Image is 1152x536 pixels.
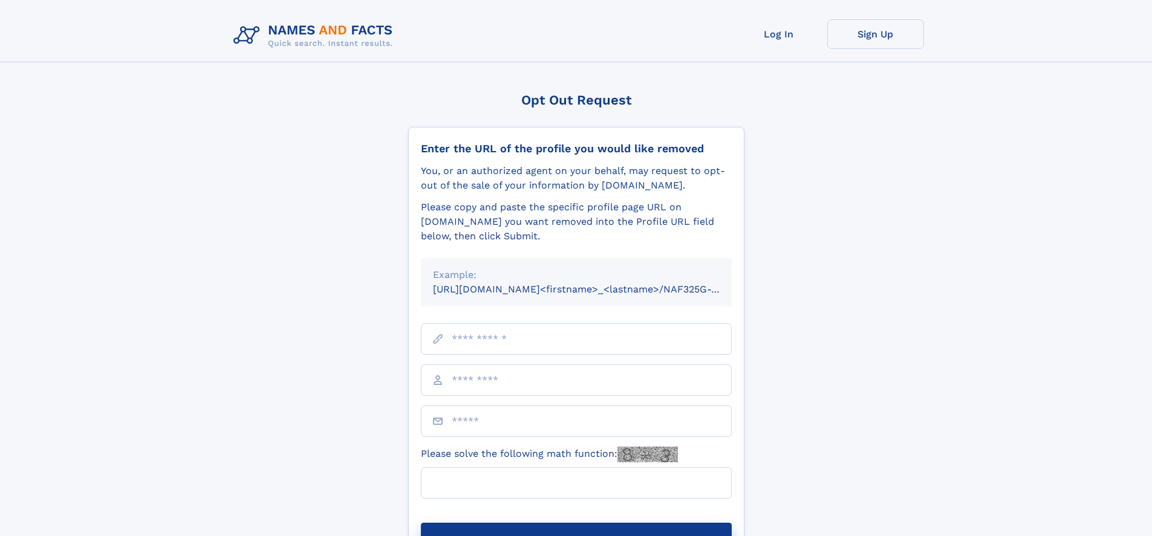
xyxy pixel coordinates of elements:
[229,19,403,52] img: Logo Names and Facts
[433,283,755,295] small: [URL][DOMAIN_NAME]<firstname>_<lastname>/NAF325G-xxxxxxxx
[421,447,678,462] label: Please solve the following math function:
[731,19,827,49] a: Log In
[827,19,924,49] a: Sign Up
[421,142,732,155] div: Enter the URL of the profile you would like removed
[421,164,732,193] div: You, or an authorized agent on your behalf, may request to opt-out of the sale of your informatio...
[433,268,720,282] div: Example:
[421,200,732,244] div: Please copy and paste the specific profile page URL on [DOMAIN_NAME] you want removed into the Pr...
[408,92,744,108] div: Opt Out Request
